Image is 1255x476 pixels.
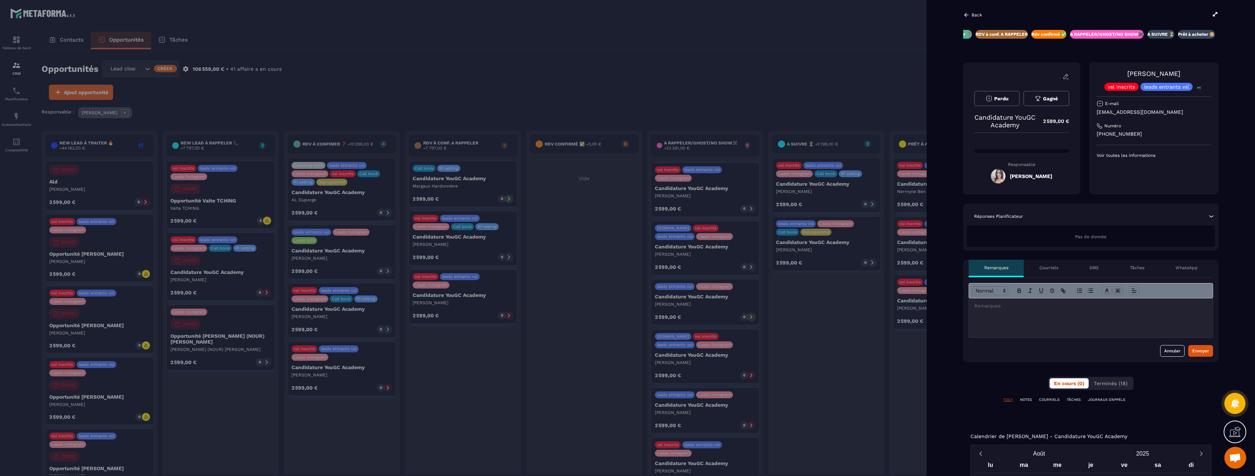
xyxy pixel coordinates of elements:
span: Terminés (18) [1094,380,1128,386]
p: Courriels [1039,265,1058,271]
div: me [1040,460,1074,473]
div: ma [1007,460,1041,473]
p: [EMAIL_ADDRESS][DOMAIN_NAME] [1097,109,1211,116]
p: SMS [1089,265,1099,271]
p: WhatsApp [1175,265,1198,271]
button: Next month [1194,449,1208,458]
p: Candidature YouGC Academy [974,113,1036,129]
p: [PHONE_NUMBER] [1097,131,1211,138]
p: Calendrier de [PERSON_NAME] - Candidature YouGC Academy [970,433,1127,439]
div: Envoyer [1192,347,1209,355]
button: Terminés (18) [1089,378,1132,388]
p: vsl inscrits [1108,84,1135,89]
p: Responsable [974,162,1069,167]
div: je [1074,460,1108,473]
p: Numéro [1104,123,1121,129]
button: Open years overlay [1091,447,1194,460]
p: leads entrants vsl [1144,84,1189,89]
button: Open months overlay [987,447,1091,460]
span: Gagné [1043,96,1058,101]
p: COURRIELS [1039,397,1059,402]
span: En cours (0) [1054,380,1084,386]
button: En cours (0) [1050,378,1089,388]
h5: [PERSON_NAME] [1010,173,1052,179]
p: Remarques [984,265,1008,271]
a: [PERSON_NAME] [1127,70,1180,77]
p: NOTES [1020,397,1032,402]
button: Previous month [974,449,987,458]
button: Gagné [1023,91,1069,106]
div: lu [974,460,1007,473]
button: Envoyer [1188,345,1213,357]
p: Réponses Planificateur [974,213,1023,219]
span: Perdu [994,96,1008,101]
span: Pas de donnée [1075,234,1107,239]
div: di [1174,460,1208,473]
p: TOUT [1003,397,1013,402]
a: Ouvrir le chat [1224,447,1246,469]
button: Annuler [1160,345,1185,357]
p: 2 599,00 € [1036,114,1069,128]
p: E-mail [1105,101,1119,107]
div: ve [1108,460,1141,473]
p: +1 [1194,84,1203,92]
p: Tâches [1130,265,1144,271]
button: Perdu [974,91,1020,106]
p: JOURNAUX D'APPELS [1088,397,1125,402]
div: sa [1141,460,1175,473]
p: TÂCHES [1067,397,1081,402]
p: Voir toutes les informations [1097,152,1211,158]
